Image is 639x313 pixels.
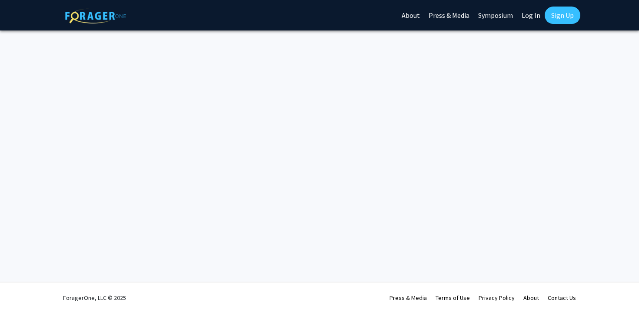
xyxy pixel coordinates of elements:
div: ForagerOne, LLC © 2025 [63,283,126,313]
a: Sign Up [545,7,580,24]
a: Contact Us [548,294,576,302]
img: ForagerOne Logo [65,8,126,24]
a: Press & Media [389,294,427,302]
a: Privacy Policy [479,294,515,302]
a: About [523,294,539,302]
a: Terms of Use [436,294,470,302]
